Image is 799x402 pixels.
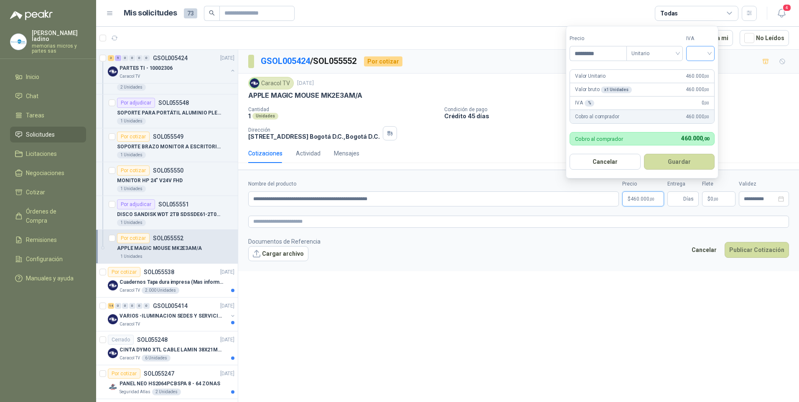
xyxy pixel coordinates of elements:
[681,135,709,142] span: 460.000
[120,287,140,294] p: Caracol TV
[184,8,197,18] span: 73
[117,244,202,252] p: APPLE MAGIC MOUSE MK2E3AM/A
[575,113,619,121] p: Cobro al comprador
[601,87,632,93] div: x 1 Unidades
[248,77,294,89] div: Caracol TV
[32,30,86,42] p: [PERSON_NAME] ladino
[220,370,234,378] p: [DATE]
[129,303,135,309] div: 0
[444,107,796,112] p: Condición de pago
[250,79,259,88] img: Company Logo
[248,127,379,133] p: Dirección
[153,303,188,309] p: GSOL005414
[10,184,86,200] a: Cotizar
[117,219,146,226] div: 1 Unidades
[570,154,641,170] button: Cancelar
[220,54,234,62] p: [DATE]
[108,267,140,277] div: Por cotizar
[120,64,173,72] p: PARTES TI - 10002306
[26,149,57,158] span: Licitaciones
[108,335,134,345] div: Cerrado
[124,7,177,19] h1: Mis solicitudes
[575,136,623,142] p: Cobro al comprador
[117,253,146,260] div: 1 Unidades
[686,113,709,121] span: 460.000
[117,109,221,117] p: SOPORTE PARA PORTÁTIL ALUMINIO PLEGABLE
[108,348,118,358] img: Company Logo
[10,165,86,181] a: Negociaciones
[702,191,735,206] p: $ 0,00
[117,84,146,91] div: 2 Unidades
[622,191,664,206] p: $460.000,00
[153,235,183,241] p: SOL055552
[143,55,150,61] div: 0
[26,274,74,283] span: Manuales y ayuda
[575,99,594,107] p: IVA
[261,55,357,68] p: / SOL055552
[108,66,118,76] img: Company Logo
[704,114,709,119] span: ,00
[120,278,224,286] p: Cuadernos Tapa dura impresa (Mas informacion en el adjunto)
[144,371,174,377] p: SOL055247
[117,233,150,243] div: Por cotizar
[26,254,63,264] span: Configuración
[10,146,86,162] a: Licitaciones
[108,382,118,392] img: Company Logo
[143,303,150,309] div: 0
[683,192,694,206] span: Días
[297,79,314,87] p: [DATE]
[248,91,362,100] p: APPLE MAGIC MOUSE MK2E3AM/A
[10,127,86,142] a: Solicitudes
[702,180,735,188] label: Flete
[26,168,64,178] span: Negociaciones
[117,132,150,142] div: Por cotizar
[158,100,189,106] p: SOL055548
[252,113,278,120] div: Unidades
[644,154,715,170] button: Guardar
[702,136,709,142] span: ,00
[10,270,86,286] a: Manuales y ayuda
[585,100,595,107] div: %
[117,165,150,176] div: Por cotizar
[631,47,678,60] span: Unitario
[117,186,146,192] div: 1 Unidades
[96,94,238,128] a: Por adjudicarSOL055548SOPORTE PARA PORTÁTIL ALUMINIO PLEGABLE1 Unidades
[209,10,215,16] span: search
[32,43,86,53] p: memorias micros y partes sas
[96,264,238,298] a: Por cotizarSOL055538[DATE] Company LogoCuadernos Tapa dura impresa (Mas informacion en el adjunto...
[248,112,251,120] p: 1
[364,56,402,66] div: Por cotizar
[122,303,128,309] div: 0
[108,369,140,379] div: Por cotizar
[137,337,168,343] p: SOL055248
[115,303,121,309] div: 0
[108,55,114,61] div: 3
[649,197,654,201] span: ,00
[117,143,221,151] p: SOPORTE BRAZO MONITOR A ESCRITORIO NBF80
[26,72,39,81] span: Inicio
[707,196,710,201] span: $
[117,199,155,209] div: Por adjudicar
[108,280,118,290] img: Company Logo
[10,88,86,104] a: Chat
[704,74,709,79] span: ,00
[10,107,86,123] a: Tareas
[248,107,438,112] p: Cantidad
[129,55,135,61] div: 0
[120,389,150,395] p: Seguridad Atlas
[220,268,234,276] p: [DATE]
[117,98,155,108] div: Por adjudicar
[570,35,626,43] label: Precio
[248,246,308,261] button: Cargar archivo
[142,287,179,294] div: 2.000 Unidades
[120,321,140,328] p: Caracol TV
[96,128,238,162] a: Por cotizarSOL055549SOPORTE BRAZO MONITOR A ESCRITORIO NBF801 Unidades
[261,56,310,66] a: GSOL005424
[152,389,181,395] div: 2 Unidades
[686,72,709,80] span: 460.000
[120,355,140,361] p: Caracol TV
[144,269,174,275] p: SOL055538
[444,112,796,120] p: Crédito 45 días
[725,242,789,258] button: Publicar Cotización
[142,355,170,361] div: 6 Unidades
